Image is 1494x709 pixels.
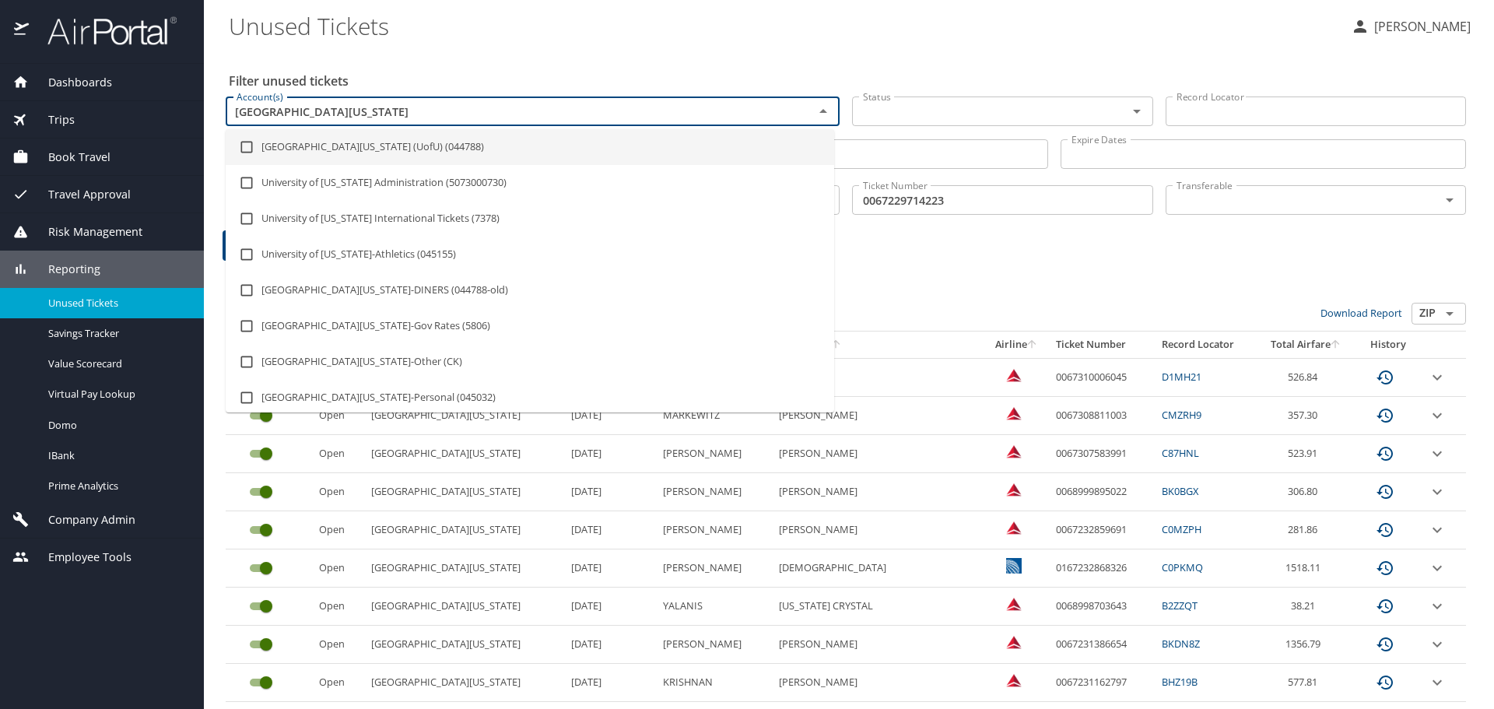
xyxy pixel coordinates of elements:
[1050,358,1156,396] td: 0067310006045
[1428,635,1447,654] button: expand row
[657,626,772,664] td: [PERSON_NAME]
[29,261,100,278] span: Reporting
[1331,340,1341,350] button: sort
[365,511,564,549] td: [GEOGRAPHIC_DATA][US_STATE]
[657,435,772,473] td: [PERSON_NAME]
[1162,560,1203,574] a: C0PKMQ
[30,16,177,46] img: airportal-logo.png
[1156,332,1256,358] th: Record Locator
[1050,588,1156,626] td: 0068998703643
[48,479,185,493] span: Prime Analytics
[1050,473,1156,511] td: 0068999895022
[365,664,564,702] td: [GEOGRAPHIC_DATA][US_STATE]
[1162,408,1201,422] a: CMZRH9
[773,358,984,396] td: ROKAS
[29,74,112,91] span: Dashboards
[1428,444,1447,463] button: expand row
[226,237,834,272] li: University of [US_STATE]-Athletics (045155)
[223,230,274,261] button: Filter
[1428,673,1447,692] button: expand row
[657,473,772,511] td: [PERSON_NAME]
[984,332,1049,358] th: Airline
[1006,672,1022,688] img: Delta Airlines
[313,473,366,511] td: Open
[1050,664,1156,702] td: 0067231162797
[1006,444,1022,459] img: Delta Airlines
[226,344,834,380] li: [GEOGRAPHIC_DATA][US_STATE]-Other (CK)
[48,356,185,371] span: Value Scorecard
[1257,664,1355,702] td: 577.81
[773,549,984,588] td: [DEMOGRAPHIC_DATA]
[1050,397,1156,435] td: 0067308811003
[313,435,366,473] td: Open
[773,332,984,358] th: First Name
[48,326,185,341] span: Savings Tracker
[1428,406,1447,425] button: expand row
[1428,483,1447,501] button: expand row
[1162,637,1200,651] a: BKDN8Z
[773,397,984,435] td: [PERSON_NAME]
[657,664,772,702] td: KRISHNAN
[1162,598,1198,612] a: B2ZZQT
[29,149,110,166] span: Book Travel
[1162,446,1199,460] a: C87HNL
[1006,482,1022,497] img: Delta Airlines
[1439,303,1461,325] button: Open
[1369,17,1471,36] p: [PERSON_NAME]
[313,588,366,626] td: Open
[365,473,564,511] td: [GEOGRAPHIC_DATA][US_STATE]
[313,511,366,549] td: Open
[365,588,564,626] td: [GEOGRAPHIC_DATA][US_STATE]
[773,511,984,549] td: [PERSON_NAME]
[29,549,132,566] span: Employee Tools
[48,296,185,311] span: Unused Tickets
[1320,306,1402,320] a: Download Report
[1006,405,1022,421] img: Delta Airlines
[1050,549,1156,588] td: 0167232868326
[565,511,658,549] td: [DATE]
[657,588,772,626] td: YALANIS
[773,435,984,473] td: [PERSON_NAME]
[29,511,135,528] span: Company Admin
[1257,358,1355,396] td: 526.84
[313,549,366,588] td: Open
[1027,340,1038,350] button: sort
[1428,597,1447,616] button: expand row
[1355,332,1422,358] th: History
[773,473,984,511] td: [PERSON_NAME]
[657,549,772,588] td: [PERSON_NAME]
[365,549,564,588] td: [GEOGRAPHIC_DATA][US_STATE]
[1050,435,1156,473] td: 0067307583991
[226,129,834,165] li: [GEOGRAPHIC_DATA][US_STATE] (UofU) (044788)
[313,626,366,664] td: Open
[565,435,658,473] td: [DATE]
[773,588,984,626] td: [US_STATE] CRYSTAL
[365,435,564,473] td: [GEOGRAPHIC_DATA][US_STATE]
[831,340,842,350] button: sort
[773,626,984,664] td: [PERSON_NAME]
[14,16,30,46] img: icon-airportal.png
[226,201,834,237] li: University of [US_STATE] International Tickets (7378)
[48,387,185,402] span: Virtual Pay Lookup
[226,380,834,416] li: [GEOGRAPHIC_DATA][US_STATE]-Personal (045032)
[565,473,658,511] td: [DATE]
[1428,368,1447,387] button: expand row
[1257,397,1355,435] td: 357.30
[565,664,658,702] td: [DATE]
[1006,596,1022,612] img: Delta Airlines
[1162,675,1198,689] a: BHZ19B
[773,664,984,702] td: [PERSON_NAME]
[1257,511,1355,549] td: 281.86
[313,664,366,702] td: Open
[1428,559,1447,577] button: expand row
[1006,634,1022,650] img: Delta Airlines
[29,186,131,203] span: Travel Approval
[226,165,834,201] li: University of [US_STATE] Administration (5073000730)
[1162,522,1201,536] a: C0MZPH
[1006,558,1022,574] img: United Airlines
[1162,370,1201,384] a: D1MH21
[1050,332,1156,358] th: Ticket Number
[48,448,185,463] span: IBank
[1162,484,1198,498] a: BK0BGX
[226,276,1466,303] h3: 28 Results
